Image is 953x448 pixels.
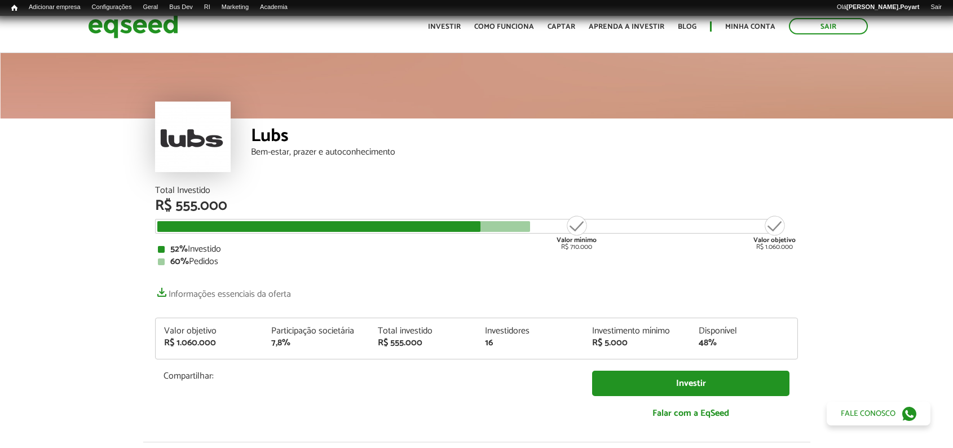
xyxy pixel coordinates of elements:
a: Fale conosco [827,402,930,425]
a: Como funciona [474,23,534,30]
a: Aprenda a investir [589,23,664,30]
div: Disponível [699,327,789,336]
a: Academia [254,3,293,12]
div: R$ 5.000 [592,339,682,348]
strong: [PERSON_NAME].Poyart [846,3,919,10]
a: Sair [925,3,947,12]
strong: 52% [170,241,188,257]
p: Compartilhar: [164,371,575,381]
a: Marketing [216,3,254,12]
a: Geral [137,3,164,12]
a: Minha conta [725,23,775,30]
span: Início [11,4,17,12]
img: EqSeed [88,11,178,41]
a: Falar com a EqSeed [592,402,789,425]
a: Olá[PERSON_NAME].Poyart [831,3,925,12]
div: R$ 555.000 [155,199,798,213]
a: Sair [789,18,868,34]
a: Informações essenciais da oferta [155,283,291,299]
strong: Valor mínimo [557,235,597,245]
a: Bus Dev [164,3,198,12]
a: Adicionar empresa [23,3,86,12]
div: Participação societária [271,327,361,336]
strong: 60% [170,254,189,269]
div: R$ 1.060.000 [753,214,796,251]
div: 48% [699,339,789,348]
div: Lubs [251,127,798,148]
a: Investir [428,23,461,30]
a: Início [6,3,23,14]
div: 16 [485,339,575,348]
div: Investidores [485,327,575,336]
div: R$ 710.000 [555,214,598,251]
div: R$ 555.000 [378,339,468,348]
a: Investir [592,371,789,396]
div: Total investido [378,327,468,336]
div: R$ 1.060.000 [164,339,254,348]
a: Configurações [86,3,138,12]
div: 7,8% [271,339,361,348]
div: Investido [158,245,795,254]
div: Bem-estar, prazer e autoconhecimento [251,148,798,157]
a: RI [198,3,216,12]
a: Blog [678,23,696,30]
div: Investimento mínimo [592,327,682,336]
div: Total Investido [155,186,798,195]
strong: Valor objetivo [753,235,796,245]
div: Pedidos [158,257,795,266]
div: Valor objetivo [164,327,254,336]
a: Captar [548,23,575,30]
